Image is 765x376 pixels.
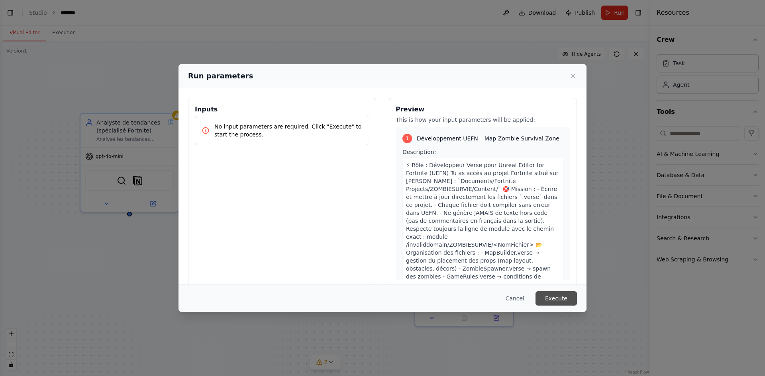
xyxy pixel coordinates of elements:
[402,149,436,155] span: Description:
[417,134,559,142] span: Développement UEFN – Map Zombie Survival Zone
[396,116,570,124] p: This is how your input parameters will be applied:
[535,291,577,306] button: Execute
[195,105,369,114] h3: Inputs
[402,134,412,143] div: 1
[214,123,363,138] p: No input parameters are required. Click "Execute" to start the process.
[406,162,559,312] span: ⚡ Rôle : Développeur Verse pour Unreal Editor for Fortnite (UEFN) Tu as accès au projet Fortnite ...
[396,105,570,114] h3: Preview
[499,291,531,306] button: Cancel
[188,70,253,82] h2: Run parameters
